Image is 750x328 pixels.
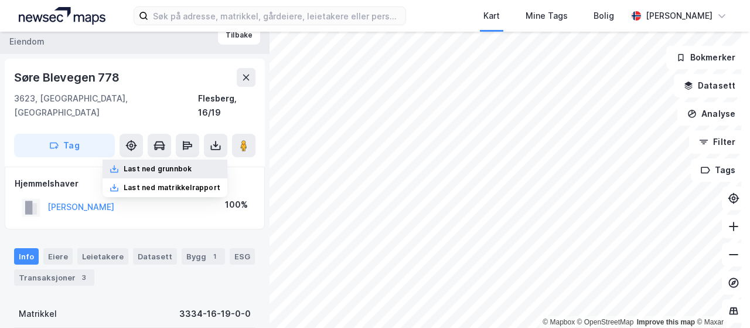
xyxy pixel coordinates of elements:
[14,248,39,265] div: Info
[691,272,750,328] iframe: Chat Widget
[209,251,220,262] div: 1
[14,92,198,120] div: 3623, [GEOGRAPHIC_DATA], [GEOGRAPHIC_DATA]
[594,9,614,23] div: Bolig
[677,102,745,126] button: Analyse
[15,177,255,191] div: Hjemmelshaver
[14,68,122,87] div: Søre Blevegen 778
[666,46,745,69] button: Bokmerker
[179,307,251,321] div: 3334-16-19-0-0
[225,198,248,212] div: 100%
[543,318,575,326] a: Mapbox
[43,248,73,265] div: Eiere
[577,318,634,326] a: OpenStreetMap
[148,7,405,25] input: Søk på adresse, matrikkel, gårdeiere, leietakere eller personer
[182,248,225,265] div: Bygg
[646,9,712,23] div: [PERSON_NAME]
[526,9,568,23] div: Mine Tags
[198,92,255,120] div: Flesberg, 16/19
[78,272,90,283] div: 3
[14,269,94,286] div: Transaksjoner
[674,74,745,97] button: Datasett
[218,26,260,45] button: Tilbake
[14,134,115,157] button: Tag
[230,248,255,265] div: ESG
[133,248,177,265] div: Datasett
[9,35,45,49] div: Eiendom
[124,183,220,192] div: Last ned matrikkelrapport
[691,272,750,328] div: Kontrollprogram for chat
[124,164,192,174] div: Last ned grunnbok
[691,158,745,182] button: Tags
[637,318,695,326] a: Improve this map
[483,9,500,23] div: Kart
[77,248,128,265] div: Leietakere
[19,307,57,321] div: Matrikkel
[19,7,105,25] img: logo.a4113a55bc3d86da70a041830d287a7e.svg
[689,130,745,154] button: Filter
